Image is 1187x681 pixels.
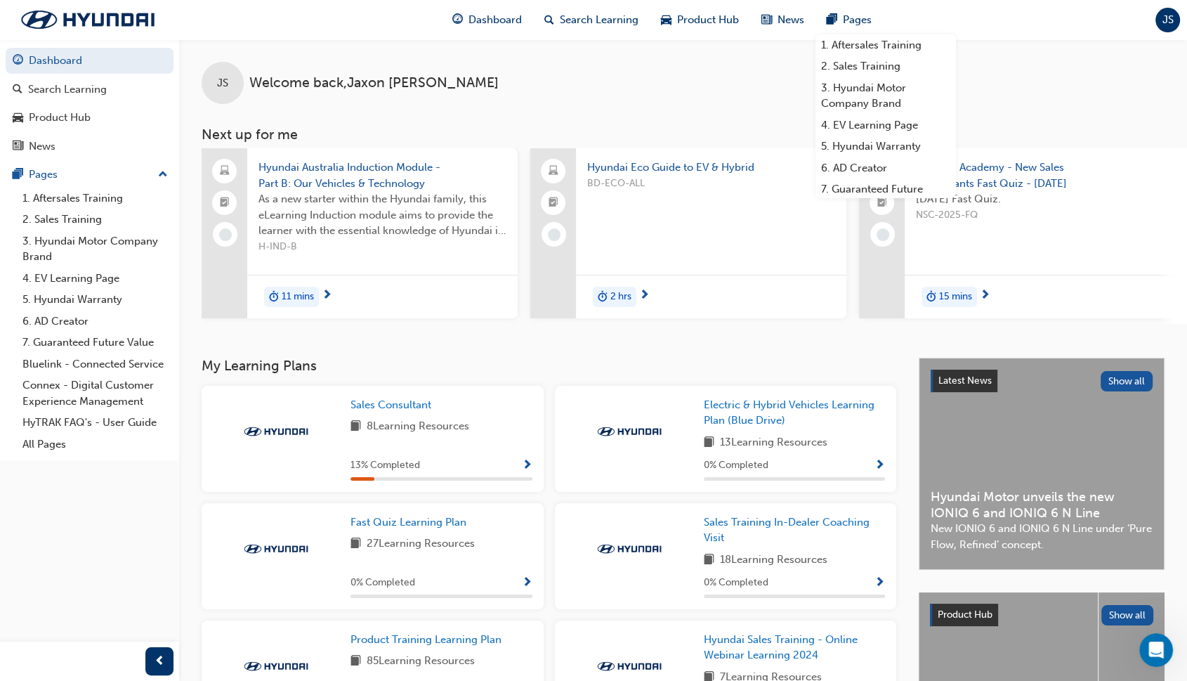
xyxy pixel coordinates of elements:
[350,514,472,531] a: Fast Quiz Learning Plan
[916,160,1164,191] span: Hyundai Academy - New Sales Consultants Fast Quiz - [DATE]
[610,289,631,305] span: 2 hrs
[815,115,956,136] a: 4. EV Learning Page
[1155,8,1180,32] button: JS
[13,169,23,181] span: pages-icon
[677,12,739,28] span: Product Hub
[269,288,279,306] span: duration-icon
[29,110,91,126] div: Product Hub
[591,659,668,673] img: Trak
[931,370,1153,392] a: Latest NewsShow all
[237,424,315,439] img: Trak
[155,653,165,670] span: prev-icon
[650,6,750,34] a: car-iconProduct Hub
[258,191,506,239] span: As a new starter within the Hyundai family, this eLearning Induction module aims to provide the l...
[452,11,463,29] span: guage-icon
[544,11,554,29] span: search-icon
[13,55,23,67] span: guage-icon
[17,188,173,209] a: 1. Aftersales Training
[29,138,55,155] div: News
[350,516,466,528] span: Fast Quiz Learning Plan
[560,12,638,28] span: Search Learning
[7,5,169,34] a: Trak
[6,105,173,131] a: Product Hub
[17,289,173,311] a: 5. Hyundai Warranty
[704,434,714,452] span: book-icon
[350,418,361,436] span: book-icon
[219,228,232,241] span: learningRecordVerb_NONE-icon
[919,358,1165,570] a: Latest NewsShow allHyundai Motor unveils the new IONIQ 6 and IONIQ 6 N LineNew IONIQ 6 and IONIQ ...
[522,460,532,472] span: Show Progress
[591,424,668,439] img: Trak
[1162,12,1174,28] span: JS
[704,398,874,427] span: Electric & Hybrid Vehicles Learning Plan (Blue Drive)
[549,194,558,212] span: booktick-icon
[350,536,361,553] span: book-icon
[350,653,361,670] span: book-icon
[350,397,437,413] a: Sales Consultant
[720,434,827,452] span: 13 Learning Resources
[704,633,858,662] span: Hyundai Sales Training - Online Webinar Learning 2024
[704,397,886,429] a: Electric & Hybrid Vehicles Learning Plan (Blue Drive)
[530,148,846,318] a: 0Hyundai Eco Guide to EV & HybridBD-ECO-ALLduration-icon2 hrs
[916,191,1164,207] span: [DATE] Fast Quiz.
[704,514,886,546] a: Sales Training In-Dealer Coaching Visit
[237,659,315,673] img: Trak
[761,11,772,29] span: news-icon
[704,458,768,474] span: 0 % Completed
[350,398,431,411] span: Sales Consultant
[639,290,650,302] span: next-icon
[874,577,885,590] span: Show Progress
[549,162,558,181] span: laptop-icon
[179,127,1187,143] h3: Next up for me
[17,375,173,412] a: Connex - Digital Customer Experience Management
[815,157,956,179] a: 6. AD Creator
[13,112,23,124] span: car-icon
[258,160,506,191] span: Hyundai Australia Induction Module - Part B: Our Vehicles & Technology
[28,82,107,98] div: Search Learning
[827,11,837,29] span: pages-icon
[931,521,1153,552] span: New IONIQ 6 and IONIQ 6 N Line under ‘Pure Flow, Refined’ concept.
[815,77,956,115] a: 3. Hyundai Motor Company Brand
[220,162,230,181] span: laptop-icon
[17,332,173,354] a: 7. Guaranteed Future Value
[17,354,173,375] a: Bluelink - Connected Service
[202,358,896,374] h3: My Learning Plans
[237,542,315,556] img: Trak
[6,134,173,160] a: News
[17,268,173,290] a: 4. EV Learning Page
[704,632,886,663] a: Hyundai Sales Training - Online Webinar Learning 2024
[17,412,173,434] a: HyTRAK FAQ's - User Guide
[322,290,332,302] span: next-icon
[13,141,23,153] span: news-icon
[548,228,560,241] span: learningRecordVerb_NONE-icon
[938,609,992,621] span: Product Hub
[815,179,956,216] a: 7. Guaranteed Future Value
[17,311,173,332] a: 6. AD Creator
[258,239,506,255] span: H-IND-B
[1101,605,1154,625] button: Show all
[874,574,885,592] button: Show Progress
[1139,633,1173,667] iframe: Intercom live chat
[598,288,608,306] span: duration-icon
[877,194,887,212] span: booktick-icon
[13,84,22,96] span: search-icon
[874,460,885,472] span: Show Progress
[6,162,173,188] button: Pages
[750,6,815,34] a: news-iconNews
[939,289,972,305] span: 15 mins
[877,228,889,241] span: learningRecordVerb_NONE-icon
[367,536,475,553] span: 27 Learning Resources
[591,542,668,556] img: Trak
[220,194,230,212] span: booktick-icon
[720,552,827,569] span: 18 Learning Resources
[587,176,835,192] span: BD-ECO-ALL
[29,167,58,183] div: Pages
[938,375,992,387] span: Latest News
[522,457,532,474] button: Show Progress
[350,458,420,474] span: 13 % Completed
[468,12,522,28] span: Dashboard
[522,577,532,590] span: Show Progress
[17,434,173,455] a: All Pages
[350,632,507,648] a: Product Training Learning Plan
[859,148,1175,318] a: Hyundai Academy - New Sales Consultants Fast Quiz - [DATE][DATE] Fast Quiz.NSC-2025-FQduration-ic...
